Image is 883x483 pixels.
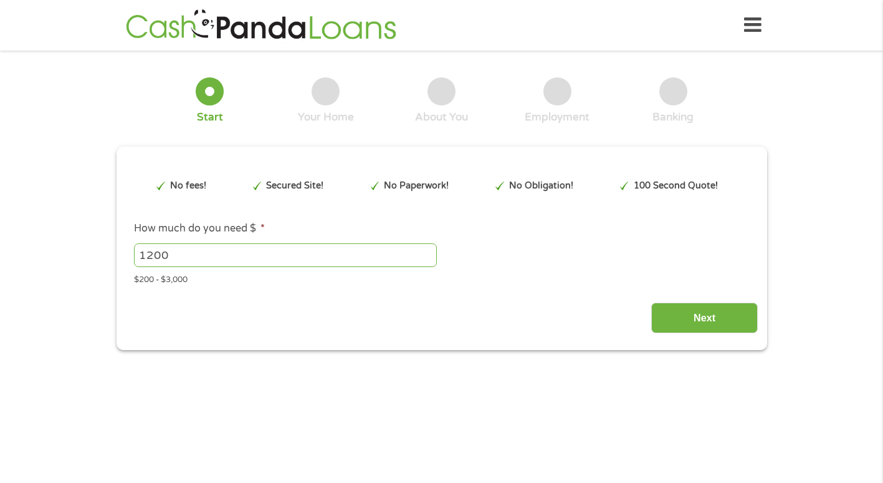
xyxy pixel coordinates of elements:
[652,110,694,124] div: Banking
[384,179,449,193] p: No Paperwork!
[266,179,323,193] p: Secured Site!
[122,7,400,43] img: GetLoanNow Logo
[197,110,223,124] div: Start
[170,179,206,193] p: No fees!
[651,303,758,333] input: Next
[298,110,354,124] div: Your Home
[134,222,265,235] label: How much do you need $
[525,110,589,124] div: Employment
[634,179,718,193] p: 100 Second Quote!
[134,270,748,286] div: $200 - $3,000
[509,179,573,193] p: No Obligation!
[415,110,468,124] div: About You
